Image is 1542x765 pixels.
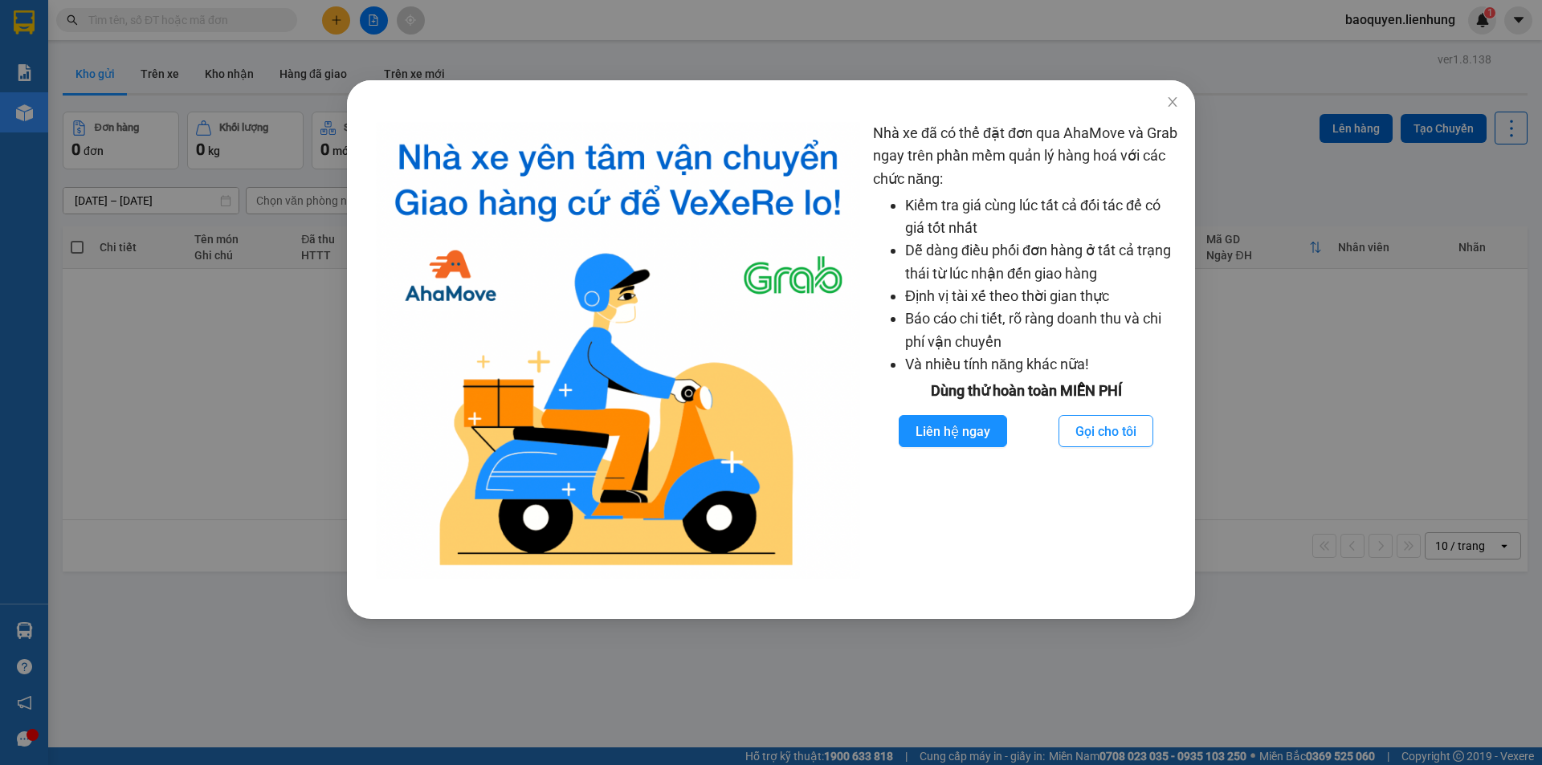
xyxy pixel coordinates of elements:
[873,380,1179,402] div: Dùng thử hoàn toàn MIỄN PHÍ
[1150,80,1195,125] button: Close
[1075,421,1136,442] span: Gọi cho tôi
[1166,96,1179,108] span: close
[873,122,1179,579] div: Nhà xe đã có thể đặt đơn qua AhaMove và Grab ngay trên phần mềm quản lý hàng hoá với các chức năng:
[916,421,990,442] span: Liên hệ ngay
[905,239,1179,285] li: Dễ dàng điều phối đơn hàng ở tất cả trạng thái từ lúc nhận đến giao hàng
[905,353,1179,376] li: Và nhiều tính năng khác nữa!
[1059,415,1153,447] button: Gọi cho tôi
[376,122,860,579] img: logo
[905,194,1179,240] li: Kiểm tra giá cùng lúc tất cả đối tác để có giá tốt nhất
[905,307,1179,353] li: Báo cáo chi tiết, rõ ràng doanh thu và chi phí vận chuyển
[905,285,1179,307] li: Định vị tài xế theo thời gian thực
[899,415,1007,447] button: Liên hệ ngay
